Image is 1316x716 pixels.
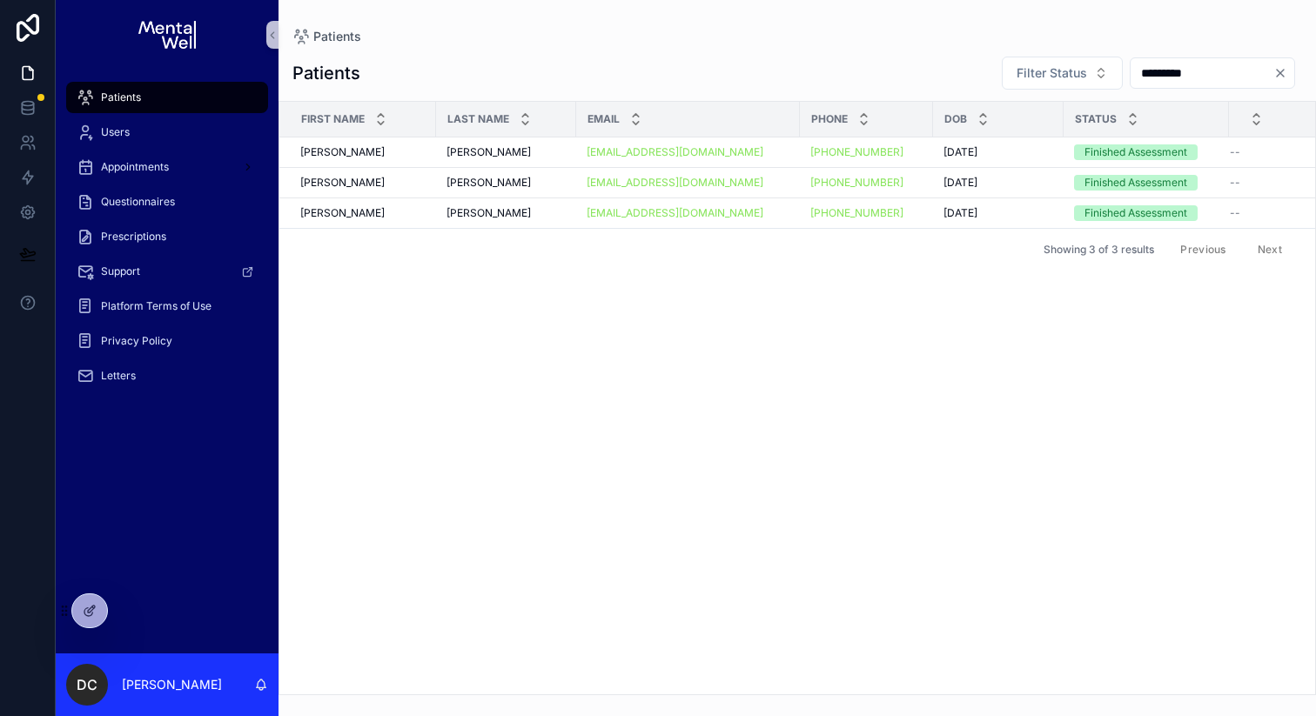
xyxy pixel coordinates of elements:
[1074,175,1219,191] a: Finished Assessment
[1230,145,1240,159] span: --
[292,28,361,45] a: Patients
[56,70,279,414] div: scrollable content
[1084,175,1187,191] div: Finished Assessment
[101,160,169,174] span: Appointments
[587,145,763,159] a: [EMAIL_ADDRESS][DOMAIN_NAME]
[66,256,268,287] a: Support
[101,369,136,383] span: Letters
[101,334,172,348] span: Privacy Policy
[587,206,763,220] a: [EMAIL_ADDRESS][DOMAIN_NAME]
[300,145,385,159] span: [PERSON_NAME]
[943,206,1053,220] a: [DATE]
[587,145,789,159] a: [EMAIL_ADDRESS][DOMAIN_NAME]
[1075,112,1117,126] span: Status
[446,176,566,190] a: [PERSON_NAME]
[66,82,268,113] a: Patients
[810,206,903,220] a: [PHONE_NUMBER]
[1017,64,1087,82] span: Filter Status
[944,112,967,126] span: DOB
[101,230,166,244] span: Prescriptions
[301,112,365,126] span: First Name
[587,176,763,190] a: [EMAIL_ADDRESS][DOMAIN_NAME]
[101,125,130,139] span: Users
[300,176,385,190] span: [PERSON_NAME]
[587,112,620,126] span: Email
[811,112,848,126] span: Phone
[446,145,531,159] span: [PERSON_NAME]
[1084,205,1187,221] div: Finished Assessment
[446,145,566,159] a: [PERSON_NAME]
[1273,66,1294,80] button: Clear
[447,112,509,126] span: Last Name
[1002,57,1123,90] button: Select Button
[810,145,903,159] a: [PHONE_NUMBER]
[1084,144,1187,160] div: Finished Assessment
[446,206,566,220] a: [PERSON_NAME]
[943,206,977,220] span: [DATE]
[101,90,141,104] span: Patients
[810,176,923,190] a: [PHONE_NUMBER]
[943,176,1053,190] a: [DATE]
[66,186,268,217] a: Questionnaires
[587,176,789,190] a: [EMAIL_ADDRESS][DOMAIN_NAME]
[1230,176,1240,190] span: --
[66,221,268,252] a: Prescriptions
[313,28,361,45] span: Patients
[66,360,268,391] a: Letters
[101,195,175,209] span: Questionnaires
[1074,205,1219,221] a: Finished Assessment
[300,206,426,220] a: [PERSON_NAME]
[446,176,531,190] span: [PERSON_NAME]
[300,176,426,190] a: [PERSON_NAME]
[66,291,268,322] a: Platform Terms of Use
[66,325,268,357] a: Privacy Policy
[66,151,268,183] a: Appointments
[138,21,195,49] img: App logo
[810,145,923,159] a: [PHONE_NUMBER]
[101,299,211,313] span: Platform Terms of Use
[292,61,360,85] h1: Patients
[587,206,789,220] a: [EMAIL_ADDRESS][DOMAIN_NAME]
[66,117,268,148] a: Users
[77,674,97,695] span: DC
[1074,144,1219,160] a: Finished Assessment
[446,206,531,220] span: [PERSON_NAME]
[943,145,977,159] span: [DATE]
[1230,206,1240,220] span: --
[122,676,222,693] p: [PERSON_NAME]
[300,145,426,159] a: [PERSON_NAME]
[810,176,903,190] a: [PHONE_NUMBER]
[810,206,923,220] a: [PHONE_NUMBER]
[101,264,140,278] span: Support
[943,176,977,190] span: [DATE]
[1044,243,1154,257] span: Showing 3 of 3 results
[300,206,385,220] span: [PERSON_NAME]
[943,145,1053,159] a: [DATE]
